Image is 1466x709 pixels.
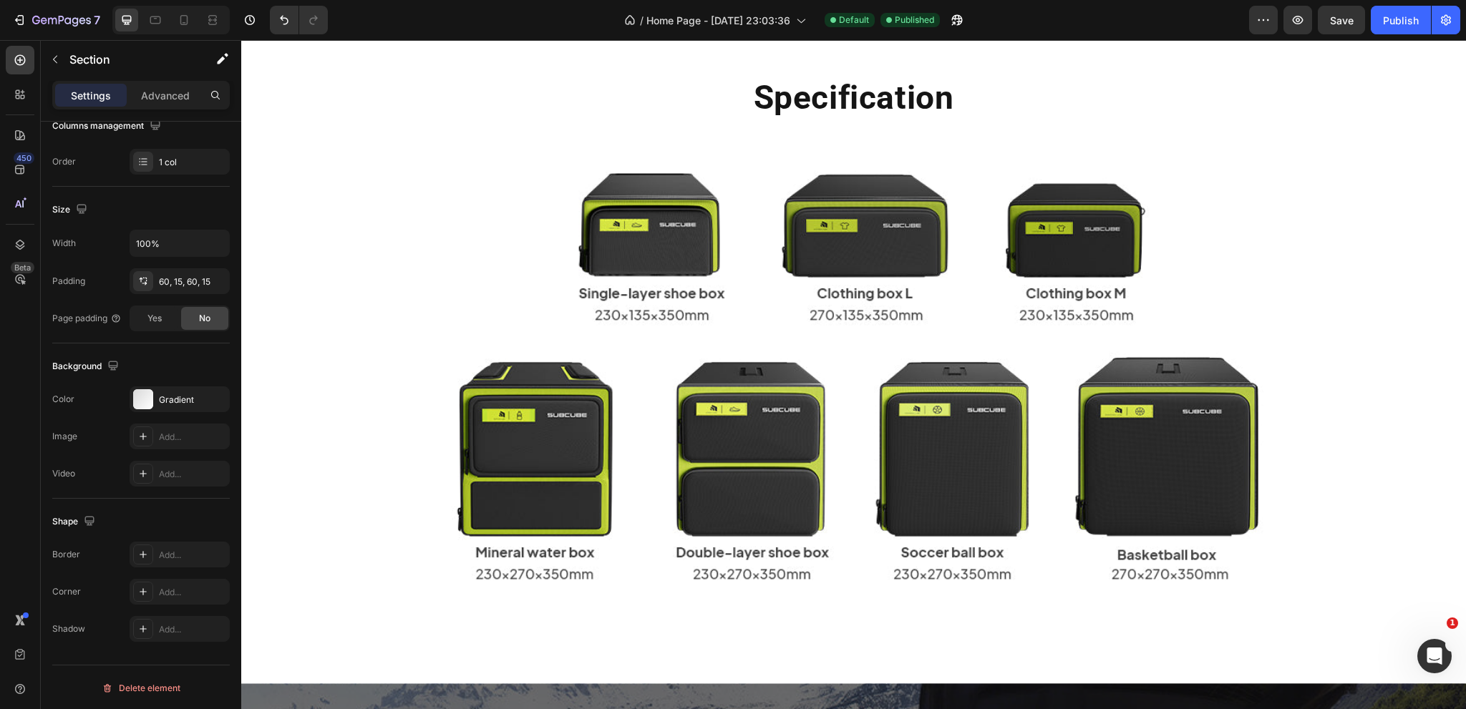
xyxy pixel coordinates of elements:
div: Shadow [52,622,85,635]
div: Color [52,393,74,406]
div: Image [52,430,77,443]
span: Save [1330,14,1354,26]
span: Yes [147,312,162,325]
button: 7 [6,6,107,34]
p: Settings [71,88,111,103]
div: Delete element [102,680,180,697]
div: Video [52,467,75,480]
button: Delete element [52,677,230,700]
span: / [640,13,644,28]
div: Columns management [52,117,164,136]
div: Width [52,237,76,250]
div: Border [52,548,80,561]
div: Gradient [159,393,226,406]
div: Publish [1383,13,1419,28]
div: Order [52,155,76,168]
span: 1 [1447,617,1458,629]
div: Beta [11,262,34,273]
div: Undo/Redo [270,6,328,34]
div: Corner [52,585,81,598]
div: Add... [159,431,226,444]
span: Default [839,14,869,26]
iframe: Intercom live chat [1417,639,1452,673]
span: No [199,312,210,325]
div: Background [52,357,122,376]
p: Advanced [141,88,190,103]
div: Add... [159,623,226,636]
button: Publish [1371,6,1431,34]
p: Section [69,51,187,68]
input: Auto [130,230,229,256]
div: Page padding [52,312,122,325]
iframe: Design area [241,40,1466,709]
div: Add... [159,586,226,599]
span: Published [895,14,934,26]
p: 7 [94,11,100,29]
span: Home Page - [DATE] 23:03:36 [646,13,790,28]
div: Padding [52,275,85,288]
div: 1 col [159,156,226,169]
div: Add... [159,549,226,562]
div: Add... [159,468,226,481]
div: 60, 15, 60, 15 [159,275,226,288]
div: 450 [14,152,34,164]
div: Size [52,200,90,220]
button: Save [1318,6,1365,34]
div: Shape [52,512,98,532]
